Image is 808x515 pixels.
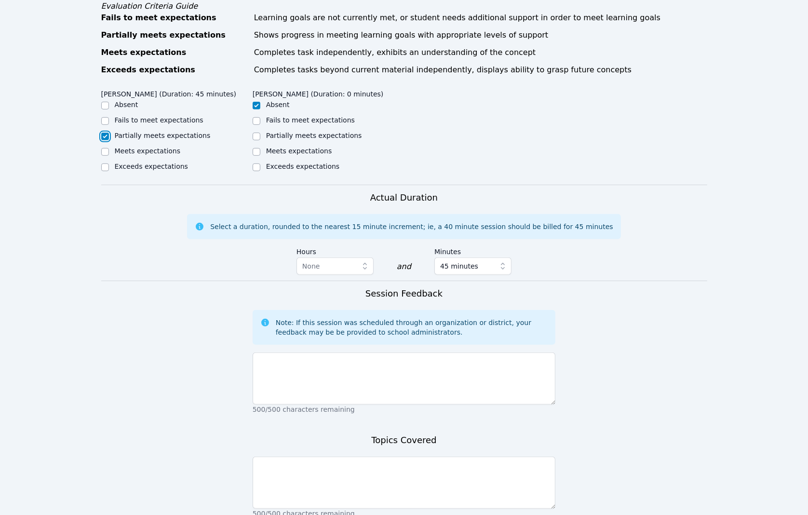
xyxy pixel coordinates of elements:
[101,0,707,12] div: Evaluation Criteria Guide
[365,287,443,300] h3: Session Feedback
[253,405,556,414] p: 500/500 characters remaining
[254,29,707,41] div: Shows progress in meeting learning goals with appropriate levels of support
[253,85,384,100] legend: [PERSON_NAME] (Duration: 0 minutes)
[440,260,478,272] span: 45 minutes
[101,12,248,24] div: Fails to meet expectations
[434,257,512,275] button: 45 minutes
[371,434,436,447] h3: Topics Covered
[434,243,512,257] label: Minutes
[397,261,411,272] div: and
[101,64,248,76] div: Exceeds expectations
[254,64,707,76] div: Completes tasks beyond current material independently, displays ability to grasp future concepts
[254,12,707,24] div: Learning goals are not currently met, or student needs additional support in order to meet learni...
[266,101,290,108] label: Absent
[266,132,362,139] label: Partially meets expectations
[115,147,181,155] label: Meets expectations
[266,163,339,170] label: Exceeds expectations
[370,191,438,204] h3: Actual Duration
[101,47,248,58] div: Meets expectations
[115,116,203,124] label: Fails to meet expectations
[115,163,188,170] label: Exceeds expectations
[276,318,548,337] div: Note: If this session was scheduled through an organization or district, your feedback may be be ...
[254,47,707,58] div: Completes task independently, exhibits an understanding of the concept
[296,243,374,257] label: Hours
[296,257,374,275] button: None
[266,116,355,124] label: Fails to meet expectations
[302,262,320,270] span: None
[266,147,332,155] label: Meets expectations
[101,85,237,100] legend: [PERSON_NAME] (Duration: 45 minutes)
[210,222,613,231] div: Select a duration, rounded to the nearest 15 minute increment; ie, a 40 minute session should be ...
[115,101,138,108] label: Absent
[115,132,211,139] label: Partially meets expectations
[101,29,248,41] div: Partially meets expectations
